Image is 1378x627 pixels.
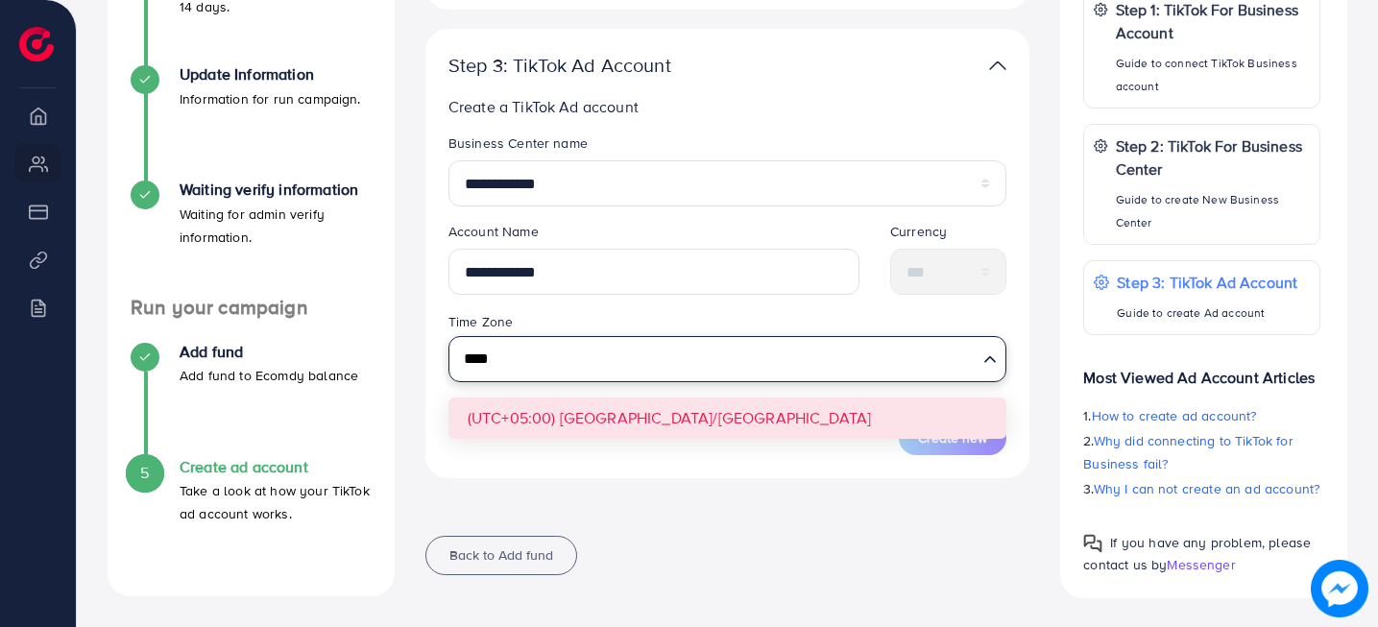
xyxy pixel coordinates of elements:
h4: Create ad account [180,458,372,476]
img: TikTok partner [989,52,1006,80]
p: Create a TikTok Ad account [448,95,1007,118]
input: Search for option [457,341,977,376]
img: logo [19,27,54,61]
label: Time Zone [448,312,513,331]
legend: Account Name [448,222,859,249]
img: Popup guide [1083,534,1102,553]
button: Back to Add fund [425,536,577,575]
p: 3. [1083,477,1320,500]
h4: Update Information [180,65,361,84]
span: Back to Add fund [449,545,553,565]
p: Most Viewed Ad Account Articles [1083,350,1320,389]
h4: Add fund [180,343,358,361]
li: Waiting verify information [108,181,395,296]
li: Create ad account [108,458,395,573]
p: Guide to connect TikTok Business account [1116,52,1310,98]
legend: Business Center name [448,133,1007,160]
span: Why did connecting to TikTok for Business fail? [1083,431,1293,473]
li: Add fund [108,343,395,458]
p: Guide to create New Business Center [1116,188,1310,234]
p: Guide to create Ad account [1117,301,1297,325]
legend: Currency [890,222,1006,249]
li: Update Information [108,65,395,181]
span: How to create ad account? [1092,406,1257,425]
p: Add fund to Ecomdy balance [180,364,358,387]
span: 5 [140,462,149,484]
p: Information for run campaign. [180,87,361,110]
p: Step 3: TikTok Ad Account [1117,271,1297,294]
p: Step 3: TikTok Ad Account [448,54,810,77]
h4: Waiting verify information [180,181,372,199]
span: If you have any problem, please contact us by [1083,533,1311,574]
p: Take a look at how your TikTok ad account works. [180,479,372,525]
p: Step 2: TikTok For Business Center [1116,134,1310,181]
div: Search for option [448,336,1007,382]
p: 1. [1083,404,1320,427]
span: Why I can not create an ad account? [1094,479,1320,498]
span: Messenger [1167,555,1235,574]
p: 2. [1083,429,1320,475]
h4: Run your campaign [108,296,395,320]
li: (UTC+05:00) [GEOGRAPHIC_DATA]/[GEOGRAPHIC_DATA] [448,398,1007,439]
img: image [1311,560,1368,617]
p: Waiting for admin verify information. [180,203,372,249]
